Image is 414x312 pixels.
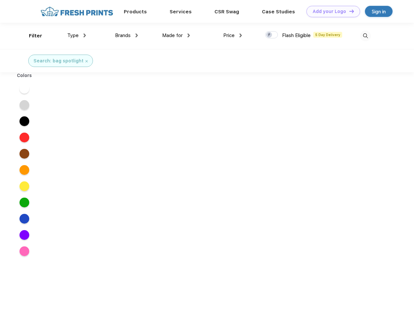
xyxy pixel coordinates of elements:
[85,60,88,62] img: filter_cancel.svg
[33,58,84,64] div: Search: bag spotlight
[124,9,147,15] a: Products
[162,32,183,38] span: Made for
[39,6,115,17] img: fo%20logo%202.webp
[115,32,131,38] span: Brands
[188,33,190,37] img: dropdown.png
[84,33,86,37] img: dropdown.png
[313,9,346,14] div: Add your Logo
[67,32,79,38] span: Type
[29,32,42,40] div: Filter
[223,32,235,38] span: Price
[12,72,37,79] div: Colors
[313,32,342,38] span: 5 Day Delivery
[365,6,393,17] a: Sign in
[360,31,371,41] img: desktop_search.svg
[136,33,138,37] img: dropdown.png
[282,32,311,38] span: Flash Eligible
[372,8,386,15] div: Sign in
[239,33,242,37] img: dropdown.png
[349,9,354,13] img: DT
